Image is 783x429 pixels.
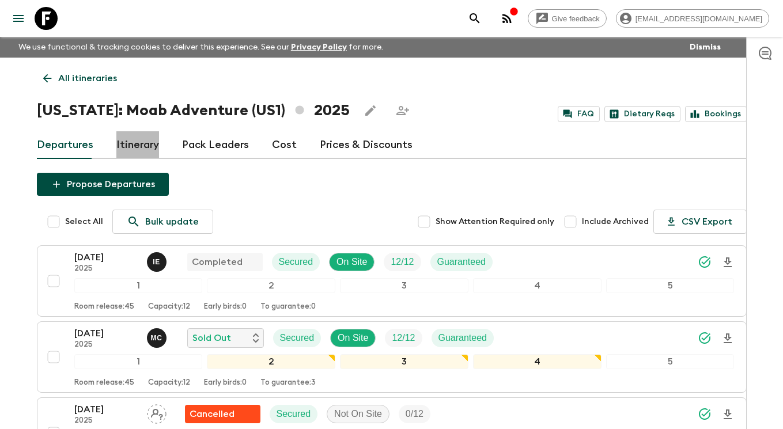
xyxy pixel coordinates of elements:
div: Secured [270,405,318,423]
div: On Site [330,329,376,347]
div: 3 [340,354,468,369]
p: M C [151,333,162,343]
div: 2 [207,354,335,369]
button: search adventures [463,7,486,30]
p: [DATE] [74,403,138,416]
p: Cancelled [190,407,234,421]
p: Room release: 45 [74,302,134,312]
h1: [US_STATE]: Moab Adventure (US1) 2025 [37,99,350,122]
svg: Synced Successfully [698,255,712,269]
span: [EMAIL_ADDRESS][DOMAIN_NAME] [629,14,769,23]
p: Guaranteed [437,255,486,269]
p: 12 / 12 [392,331,415,345]
p: To guarantee: 0 [260,302,316,312]
p: 2025 [74,416,138,426]
button: Edit this itinerary [359,99,382,122]
button: MC [147,328,169,348]
a: Give feedback [528,9,607,28]
div: 4 [473,278,602,293]
div: Secured [272,253,320,271]
p: Guaranteed [438,331,487,345]
p: Early birds: 0 [204,378,247,388]
span: Show Attention Required only [436,216,554,227]
svg: Download Onboarding [721,408,735,422]
span: Give feedback [546,14,606,23]
p: 2025 [74,264,138,274]
p: Capacity: 12 [148,302,190,312]
p: 0 / 12 [406,407,423,421]
p: Bulk update [145,215,199,229]
p: On Site [338,331,368,345]
a: Bookings [685,106,747,122]
div: Not On Site [327,405,389,423]
p: Capacity: 12 [148,378,190,388]
svg: Download Onboarding [721,256,735,269]
p: Early birds: 0 [204,302,247,312]
p: [DATE] [74,327,138,340]
div: Trip Fill [385,329,422,347]
p: Room release: 45 [74,378,134,388]
div: 5 [606,278,735,293]
a: Pack Leaders [182,131,249,159]
svg: Synced Successfully [698,407,712,421]
p: Completed [192,255,243,269]
a: Itinerary [116,131,159,159]
button: Propose Departures [37,173,169,196]
button: [DATE]2025Issam El-HadriCompletedSecuredOn SiteTrip FillGuaranteed12345Room release:45Capacity:12... [37,245,747,317]
div: 3 [340,278,468,293]
span: Issam El-Hadri [147,256,169,265]
div: Trip Fill [399,405,430,423]
a: All itineraries [37,67,123,90]
p: Secured [280,331,315,345]
p: Not On Site [334,407,382,421]
a: Prices & Discounts [320,131,413,159]
svg: Synced Successfully [698,331,712,345]
div: Secured [273,329,321,347]
span: Megan Chinworth [147,332,169,341]
a: Bulk update [112,210,213,234]
a: Departures [37,131,93,159]
span: Share this itinerary [391,99,414,122]
p: On Site [336,255,367,269]
div: 1 [74,278,203,293]
span: Select All [65,216,103,227]
div: 4 [473,354,602,369]
a: Dietary Reqs [604,106,680,122]
p: We use functional & tracking cookies to deliver this experience. See our for more. [14,37,388,58]
button: Dismiss [687,39,724,55]
span: Include Archived [582,216,649,227]
p: Secured [277,407,311,421]
p: Secured [279,255,313,269]
button: [DATE]2025Megan ChinworthSold OutSecuredOn SiteTrip FillGuaranteed12345Room release:45Capacity:12... [37,321,747,393]
div: 1 [74,354,203,369]
div: Trip Fill [384,253,421,271]
div: 5 [606,354,735,369]
p: 12 / 12 [391,255,414,269]
div: 2 [207,278,335,293]
a: Privacy Policy [291,43,347,51]
div: [EMAIL_ADDRESS][DOMAIN_NAME] [616,9,769,28]
button: menu [7,7,30,30]
button: CSV Export [653,210,747,234]
p: Sold Out [192,331,231,345]
span: Assign pack leader [147,408,167,417]
p: All itineraries [58,71,117,85]
div: On Site [329,253,375,271]
p: [DATE] [74,250,138,264]
div: Flash Pack cancellation [185,405,260,423]
a: Cost [272,131,297,159]
p: 2025 [74,340,138,350]
svg: Download Onboarding [721,332,735,346]
p: To guarantee: 3 [260,378,316,388]
a: FAQ [558,106,600,122]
